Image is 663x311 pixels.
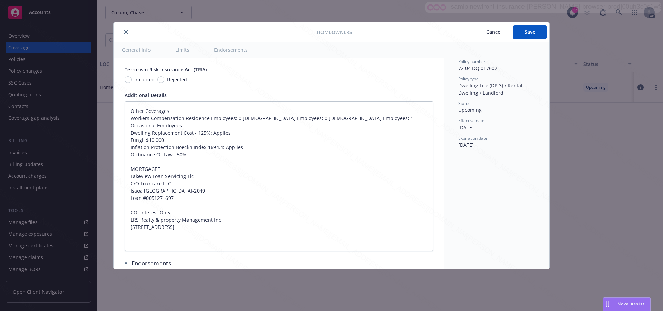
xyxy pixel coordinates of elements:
span: Dwelling Fire (DP-3) / Rental Dwelling / Landlord [458,82,524,96]
span: Cancel [486,29,502,35]
span: Upcoming [458,107,482,113]
button: Endorsements [206,42,256,58]
input: Included [125,76,132,83]
span: [DATE] [458,124,474,131]
span: Policy type [458,76,479,82]
button: Limits [167,42,198,58]
span: Nova Assist [617,301,645,307]
span: Additional Details [125,92,167,98]
button: close [122,28,130,36]
div: Endorsements [125,259,428,268]
button: Cancel [475,25,513,39]
div: Drag to move [603,298,612,311]
span: Save [525,29,535,35]
span: Status [458,100,470,106]
span: [DATE] [458,142,474,148]
span: Expiration date [458,135,487,141]
span: Rejected [167,76,187,83]
span: Terrorism Risk Insurance Act (TRIA) [125,66,207,73]
span: Policy number [458,59,486,65]
button: Nova Assist [603,297,651,311]
span: Effective date [458,118,484,124]
span: 72 04 DQ 017602 [458,65,497,71]
button: General info [114,42,159,58]
input: Rejected [157,76,164,83]
textarea: Other Coverages Workers Compensation Residence Employees: 0 [DEMOGRAPHIC_DATA] Employees; 0 [DEMO... [125,101,433,251]
span: Included [134,76,155,83]
button: Save [513,25,547,39]
span: Homeowners [317,29,352,36]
